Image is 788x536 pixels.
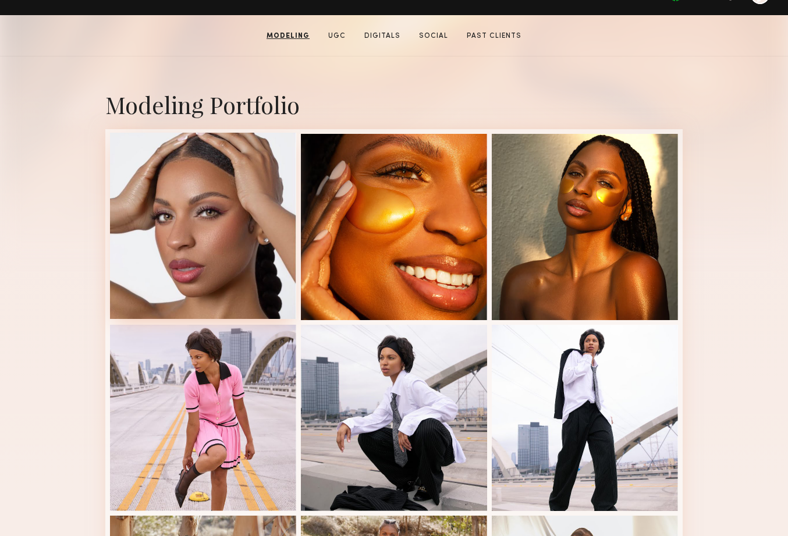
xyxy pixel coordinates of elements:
a: Social [414,31,453,41]
div: Modeling Portfolio [105,89,683,120]
a: UGC [324,31,350,41]
a: Past Clients [462,31,526,41]
a: Modeling [262,31,314,41]
a: Digitals [360,31,405,41]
